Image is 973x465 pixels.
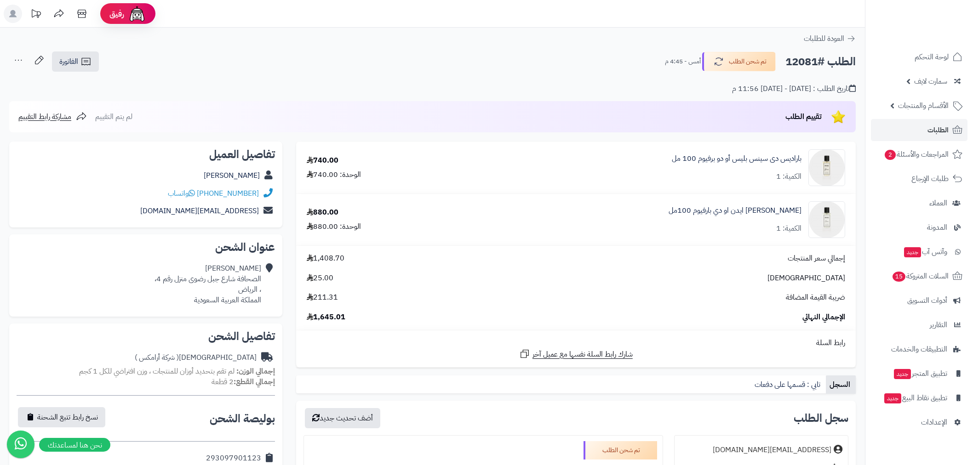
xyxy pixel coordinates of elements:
span: المراجعات والأسئلة [884,148,949,161]
img: logo-2.png [910,26,964,45]
span: وآتس آب [903,245,947,258]
span: مشاركة رابط التقييم [18,111,71,122]
div: الوحدة: 880.00 [307,221,361,232]
a: باراديس دى سينس بليس أو دو برفيوم 100 مل [672,153,801,164]
a: [PHONE_NUMBER] [197,188,259,199]
span: التطبيقات والخدمات [891,343,947,356]
span: الفاتورة [59,56,78,67]
a: طلبات الإرجاع [871,168,967,190]
img: 1680981436-3770018257037-paradi-des-sens-bliss-edp-100ml-01-90x90.png [809,149,845,186]
h2: بوليصة الشحن [210,413,275,424]
span: أدوات التسويق [907,294,947,307]
a: تطبيق نقاط البيعجديد [871,387,967,409]
a: واتساب [168,188,195,199]
span: 211.31 [307,292,338,303]
img: 1734416638-3770018257013-paradi-des-sens-eden-edp-100ml-01-90x90.png [809,201,845,238]
span: ضريبة القيمة المضافة [786,292,845,303]
a: تحديثات المنصة [24,5,47,25]
h2: عنوان الشحن [17,242,275,253]
h2: الطلب #12081 [785,52,856,71]
button: نسخ رابط تتبع الشحنة [18,407,105,427]
span: لم تقم بتحديد أوزان للمنتجات ، وزن افتراضي للكل 1 كجم [79,366,235,377]
span: نسخ رابط تتبع الشحنة [37,412,98,423]
a: تابي : قسمها على دفعات [751,375,826,394]
span: رفيق [109,8,124,19]
a: [PERSON_NAME] [204,170,260,181]
span: الإعدادات [921,416,947,429]
div: تم شحن الطلب [584,441,657,459]
a: السلات المتروكة15 [871,265,967,287]
h3: سجل الطلب [794,413,848,424]
div: الكمية: 1 [776,223,801,234]
a: التطبيقات والخدمات [871,338,967,360]
span: السلات المتروكة [892,270,949,283]
a: السجل [826,375,856,394]
span: الطلبات [927,124,949,136]
span: 15 [893,272,905,282]
a: المدونة [871,216,967,238]
div: [EMAIL_ADDRESS][DOMAIN_NAME] [713,445,831,455]
div: الوحدة: 740.00 [307,170,361,180]
span: سمارت لايف [914,75,947,88]
span: جديد [904,247,921,257]
h2: تفاصيل العميل [17,149,275,160]
small: أمس - 4:45 م [665,57,701,66]
span: 1,408.70 [307,253,344,264]
span: العملاء [929,197,947,210]
div: [DEMOGRAPHIC_DATA] [135,352,257,363]
strong: إجمالي الوزن: [236,366,275,377]
span: تطبيق المتجر [893,367,947,380]
h2: تفاصيل الشحن [17,331,275,342]
span: جديد [894,369,911,379]
a: شارك رابط السلة نفسها مع عميل آخر [519,348,633,360]
span: إجمالي سعر المنتجات [788,253,845,264]
a: [PERSON_NAME] ايدن او دي بارفيوم 100مل [669,205,801,216]
span: الأقسام والمنتجات [898,99,949,112]
span: 1,645.01 [307,312,345,323]
span: التقارير [930,318,947,331]
span: العودة للطلبات [804,33,844,44]
button: تم شحن الطلب [702,52,776,71]
span: 2 [885,150,896,160]
div: 293097901123 [206,453,261,464]
span: الإجمالي النهائي [802,312,845,323]
div: الكمية: 1 [776,171,801,182]
a: لوحة التحكم [871,46,967,68]
strong: إجمالي القطع: [234,376,275,387]
span: [DEMOGRAPHIC_DATA] [767,273,845,284]
a: الفاتورة [52,51,99,72]
span: شارك رابط السلة نفسها مع عميل آخر [532,349,633,360]
a: أدوات التسويق [871,289,967,312]
a: العودة للطلبات [804,33,856,44]
a: الطلبات [871,119,967,141]
a: [EMAIL_ADDRESS][DOMAIN_NAME] [140,205,259,216]
a: الإعدادات [871,411,967,433]
button: أضف تحديث جديد [305,408,380,428]
span: تطبيق نقاط البيع [883,391,947,404]
a: وآتس آبجديد [871,241,967,263]
small: 2 قطعة [212,376,275,387]
span: ( شركة أرامكس ) [135,352,179,363]
div: [PERSON_NAME] الصحافة شارع جبل رضوى منزل رقم 4، ، الرياض المملكة العربية السعودية [155,263,261,305]
div: 880.00 [307,207,338,218]
span: المدونة [927,221,947,234]
img: ai-face.png [128,5,146,23]
a: مشاركة رابط التقييم [18,111,87,122]
span: طلبات الإرجاع [911,172,949,185]
span: لم يتم التقييم [95,111,132,122]
a: التقارير [871,314,967,336]
a: المراجعات والأسئلة2 [871,143,967,165]
span: 25.00 [307,273,333,284]
span: جديد [884,393,901,403]
span: لوحة التحكم [915,51,949,63]
div: تاريخ الطلب : [DATE] - [DATE] 11:56 م [732,84,856,94]
div: 740.00 [307,155,338,166]
a: العملاء [871,192,967,214]
a: تطبيق المتجرجديد [871,363,967,385]
div: رابط السلة [300,338,852,348]
span: تقييم الطلب [785,111,822,122]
